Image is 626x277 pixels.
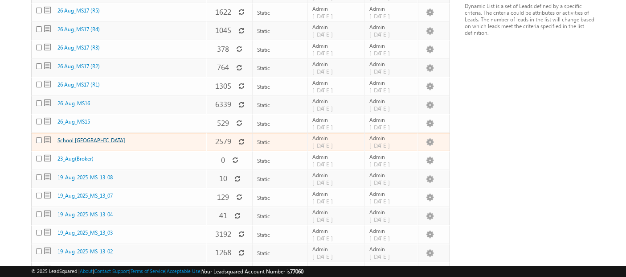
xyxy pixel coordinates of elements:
[369,215,395,223] span: [DATE]
[312,215,338,223] span: [DATE]
[215,136,231,146] span: 2579
[215,25,231,35] span: 1045
[312,153,360,160] span: Admin
[369,104,395,112] span: [DATE]
[257,176,270,182] span: Static
[369,30,395,38] span: [DATE]
[369,141,395,149] span: [DATE]
[57,248,113,255] a: 19_Aug_2025_MS_13_02
[312,104,338,112] span: [DATE]
[312,24,360,30] span: Admin
[57,229,113,236] a: 19_Aug_2025_MS_13_03
[312,160,338,168] span: [DATE]
[44,136,51,143] span: Static
[369,24,414,30] span: Admin
[219,210,227,220] span: 41
[57,211,113,218] a: 19_Aug_2025_MS_13_04
[312,12,338,20] span: [DATE]
[257,139,270,145] span: Static
[217,44,229,54] span: 378
[312,197,338,205] span: [DATE]
[94,268,129,274] a: Contact Support
[312,49,338,57] span: [DATE]
[312,135,360,141] span: Admin
[217,62,229,72] span: 764
[312,67,338,75] span: [DATE]
[369,86,395,94] span: [DATE]
[44,248,51,254] span: Static
[57,81,100,88] a: 26 Aug_MS17 (R1)
[257,213,270,219] span: Static
[312,141,338,149] span: [DATE]
[369,246,414,252] span: Admin
[312,30,338,38] span: [DATE]
[369,234,395,242] span: [DATE]
[57,26,100,33] a: 26 Aug_MS17 (R4)
[312,252,338,260] span: [DATE]
[369,153,414,160] span: Admin
[221,155,225,165] span: 0
[167,268,200,274] a: Acceptable Use
[44,118,51,124] span: Static
[57,118,90,125] a: 26_Aug_MS15
[369,123,395,131] span: [DATE]
[369,197,395,205] span: [DATE]
[215,81,231,91] span: 1305
[257,9,270,16] span: Static
[217,118,229,128] span: 529
[312,246,360,252] span: Admin
[57,137,125,144] a: School [GEOGRAPHIC_DATA]
[369,160,395,168] span: [DATE]
[257,120,270,127] span: Static
[257,250,270,256] span: Static
[369,209,414,215] span: Admin
[369,5,414,12] span: Admin
[312,265,360,271] span: Admin
[44,174,51,180] span: Static
[44,192,51,198] span: Static
[44,44,51,50] span: Static
[257,194,270,201] span: Static
[312,5,360,12] span: Admin
[131,268,165,274] a: Terms of Service
[312,123,338,131] span: [DATE]
[202,268,303,275] span: Your Leadsquared Account Number is
[257,232,270,238] span: Static
[57,192,113,199] a: 19_Aug_2025_MS_13_07
[57,63,100,70] a: 26 Aug_MS17 (R2)
[312,86,338,94] span: [DATE]
[44,25,51,32] span: Static
[44,155,51,161] span: Static
[312,61,360,67] span: Admin
[257,157,270,164] span: Static
[57,44,100,51] a: 26 Aug_MS17 (R3)
[369,61,414,67] span: Admin
[312,116,360,123] span: Admin
[257,102,270,108] span: Static
[219,173,227,183] span: 10
[312,190,360,197] span: Admin
[369,49,395,57] span: [DATE]
[44,229,51,236] span: Static
[369,265,414,271] span: Admin
[312,79,360,86] span: Admin
[44,81,51,87] span: Static
[369,252,395,260] span: [DATE]
[369,12,395,20] span: [DATE]
[44,99,51,106] span: Static
[369,42,414,49] span: Admin
[44,62,51,69] span: Static
[44,211,51,217] span: Static
[31,267,303,276] span: © 2025 LeadSquared | | | | |
[215,99,231,109] span: 6339
[257,83,270,90] span: Static
[57,174,113,181] a: 19_Aug_2025_MS_13_08
[257,46,270,53] span: Static
[215,7,231,17] span: 1622
[217,192,229,202] span: 129
[257,28,270,34] span: Static
[369,79,414,86] span: Admin
[312,234,338,242] span: [DATE]
[312,178,338,186] span: [DATE]
[369,135,414,141] span: Admin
